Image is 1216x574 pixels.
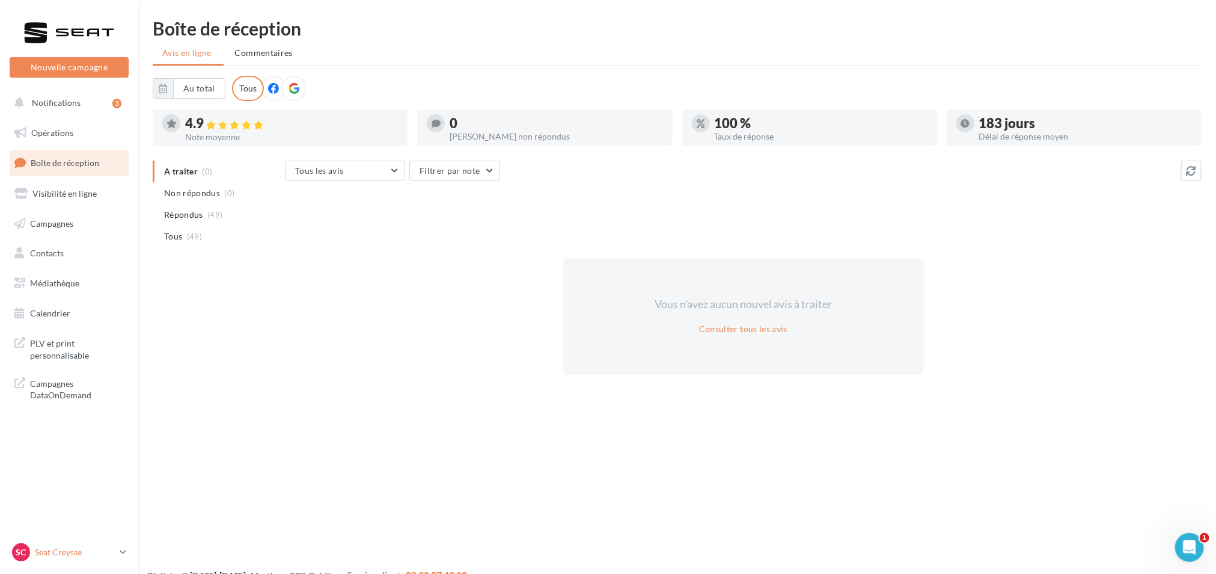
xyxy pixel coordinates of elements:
button: Tous les avis [285,161,405,181]
button: Nouvelle campagne [10,57,129,78]
a: Contacts [7,241,131,266]
a: Campagnes DataOnDemand [7,371,131,406]
a: Campagnes [7,211,131,236]
div: 183 jours [979,117,1192,130]
div: 0 [450,117,662,130]
p: Seat Creysse [35,546,115,558]
div: 100 % [715,117,927,130]
button: Au total [153,78,225,99]
span: Tous les avis [295,165,344,176]
iframe: Intercom live chat [1175,533,1204,562]
button: Au total [173,78,225,99]
span: PLV et print personnalisable [30,335,124,361]
div: 4.9 [185,117,398,131]
span: SC [16,546,26,558]
button: Filtrer par note [409,161,500,181]
span: (49) [207,210,222,220]
a: Médiathèque [7,271,131,296]
div: Boîte de réception [153,19,1202,37]
a: Opérations [7,120,131,146]
span: Campagnes [30,218,73,228]
span: Commentaires [235,48,293,58]
span: Visibilité en ligne [32,188,97,199]
span: (49) [187,232,202,241]
div: 3 [112,99,121,108]
div: Tous [232,76,264,101]
div: Note moyenne [185,133,398,141]
button: Notifications 3 [7,90,126,116]
span: Boîte de réception [31,158,99,168]
span: Calendrier [30,308,70,318]
a: Calendrier [7,301,131,326]
span: Médiathèque [30,278,79,288]
a: Boîte de réception [7,150,131,176]
span: Non répondus [164,187,220,199]
a: PLV et print personnalisable [7,330,131,366]
div: Taux de réponse [715,132,927,141]
span: (0) [225,188,235,198]
div: Vous n'avez aucun nouvel avis à traiter [640,297,847,312]
span: Notifications [32,97,81,108]
a: SC Seat Creysse [10,541,129,564]
span: Répondus [164,209,203,221]
span: 1 [1200,533,1209,543]
div: [PERSON_NAME] non répondus [450,132,662,141]
div: Délai de réponse moyen [979,132,1192,141]
a: Visibilité en ligne [7,181,131,206]
span: Campagnes DataOnDemand [30,375,124,401]
span: Tous [164,230,182,242]
button: Consulter tous les avis [694,322,792,336]
span: Opérations [31,128,73,138]
span: Contacts [30,248,64,258]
